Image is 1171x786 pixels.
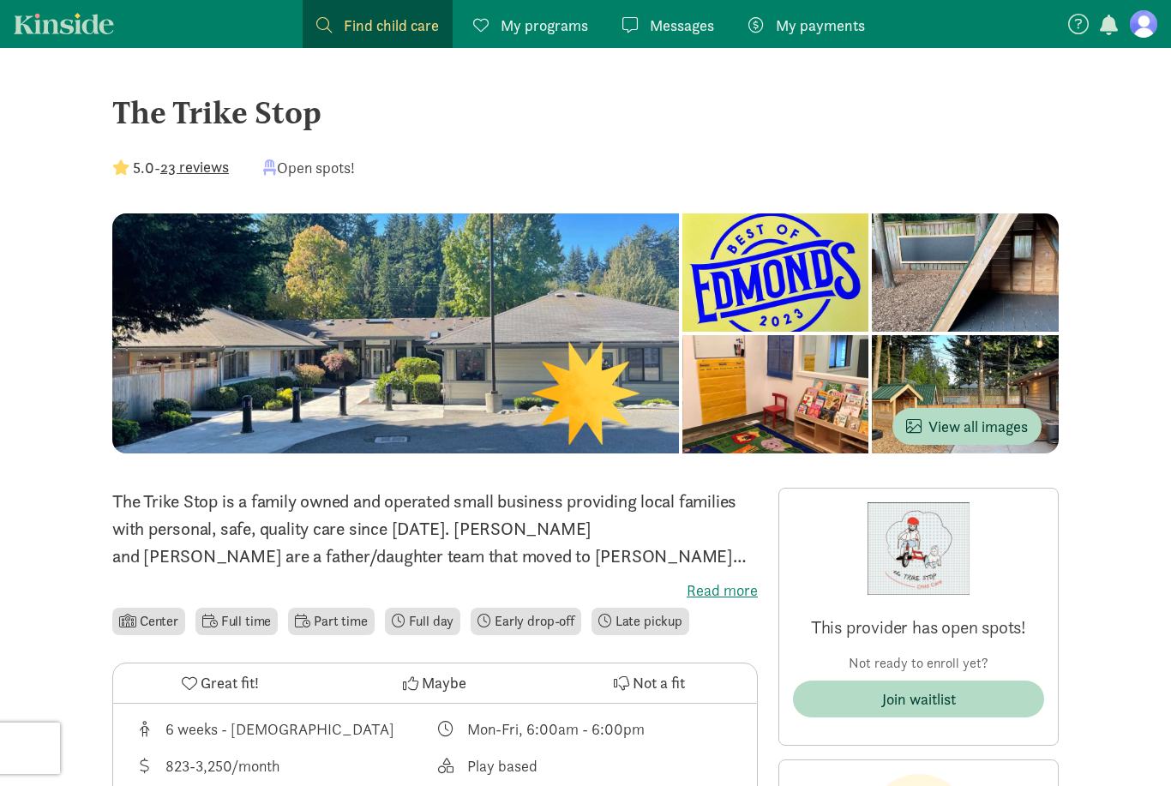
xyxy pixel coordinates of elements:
[776,14,865,37] span: My payments
[201,671,259,694] span: Great fit!
[435,754,737,777] div: This provider's education philosophy
[134,754,435,777] div: Average tuition for this program
[793,653,1044,674] p: Not ready to enroll yet?
[501,14,588,37] span: My programs
[14,13,114,34] a: Kinside
[906,415,1028,438] span: View all images
[112,580,758,601] label: Read more
[113,663,327,703] button: Great fit!
[793,681,1044,717] button: Join waitlist
[592,608,689,635] li: Late pickup
[165,717,394,741] div: 6 weeks - [DEMOGRAPHIC_DATA]
[112,608,185,635] li: Center
[344,14,439,37] span: Find child care
[435,717,737,741] div: Class schedule
[195,608,278,635] li: Full time
[385,608,461,635] li: Full day
[650,14,714,37] span: Messages
[882,687,956,711] div: Join waitlist
[422,671,466,694] span: Maybe
[467,754,537,777] div: Play based
[327,663,542,703] button: Maybe
[868,502,969,595] img: Provider logo
[160,155,229,178] button: 23 reviews
[165,754,279,777] div: 823-3,250/month
[543,663,757,703] button: Not a fit
[263,156,355,179] div: Open spots!
[112,488,758,570] p: The Trike Stop is a family owned and operated small business providing local families with person...
[892,408,1042,445] button: View all images
[793,615,1044,639] p: This provider has open spots!
[134,717,435,741] div: Age range for children that this provider cares for
[288,608,374,635] li: Part time
[112,89,1059,135] div: The Trike Stop
[133,158,154,177] strong: 5.0
[112,156,229,179] div: -
[633,671,685,694] span: Not a fit
[471,608,581,635] li: Early drop-off
[467,717,645,741] div: Mon-Fri, 6:00am - 6:00pm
